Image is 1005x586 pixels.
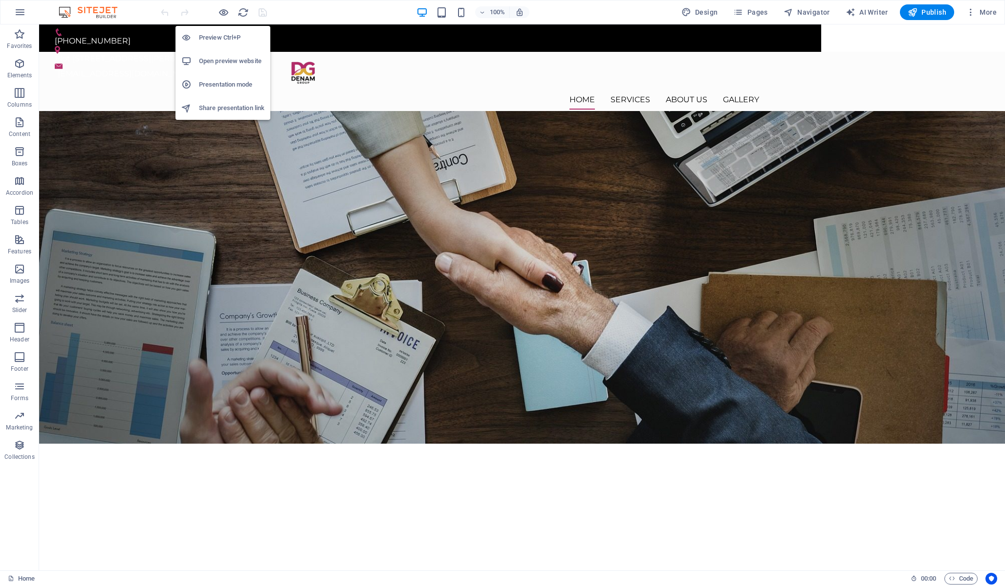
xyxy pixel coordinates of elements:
[949,573,973,585] span: Code
[681,7,718,17] span: Design
[985,573,997,585] button: Usercentrics
[900,4,954,20] button: Publish
[199,32,264,44] h6: Preview Ctrl+P
[944,573,978,585] button: Code
[11,365,28,373] p: Footer
[677,4,722,20] button: Design
[11,218,28,226] p: Tables
[199,55,264,67] h6: Open preview website
[846,7,888,17] span: AI Writer
[8,248,31,255] p: Features
[842,4,892,20] button: AI Writer
[4,453,34,461] p: Collections
[238,7,249,18] i: Reload page
[733,7,767,17] span: Pages
[7,101,32,109] p: Columns
[9,130,30,138] p: Content
[56,6,130,18] img: Editor Logo
[237,6,249,18] button: reload
[966,7,997,17] span: More
[11,394,28,402] p: Forms
[7,42,32,50] p: Favorites
[199,79,264,90] h6: Presentation mode
[780,4,834,20] button: Navigator
[199,102,264,114] h6: Share presentation link
[6,189,33,197] p: Accordion
[911,573,937,585] h6: Session time
[475,6,510,18] button: 100%
[908,7,946,17] span: Publish
[921,573,936,585] span: 00 00
[784,7,830,17] span: Navigator
[10,336,29,343] p: Header
[962,4,1001,20] button: More
[7,71,32,79] p: Elements
[729,4,771,20] button: Pages
[8,573,35,585] a: Click to cancel selection. Double-click to open Pages
[12,306,27,314] p: Slider
[490,6,505,18] h6: 100%
[10,277,30,285] p: Images
[677,4,722,20] div: Design (Ctrl+Alt+Y)
[12,159,28,167] p: Boxes
[515,8,524,17] i: On resize automatically adjust zoom level to fit chosen device.
[928,575,929,582] span: :
[6,424,33,431] p: Marketing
